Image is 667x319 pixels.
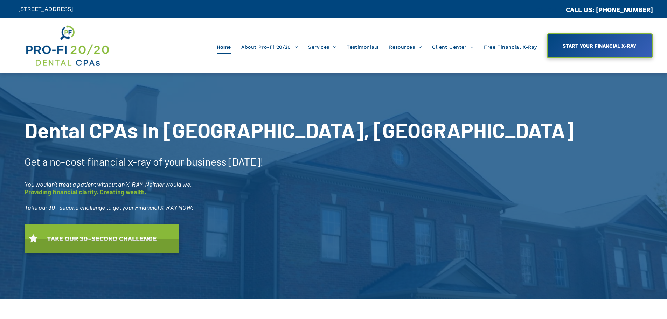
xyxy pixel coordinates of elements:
[547,33,653,58] a: START YOUR FINANCIAL X-RAY
[25,155,48,168] span: Get a
[50,155,151,168] span: no-cost financial x-ray
[18,6,73,12] span: [STREET_ADDRESS]
[25,23,110,68] img: Get Dental CPA Consulting, Bookkeeping, & Bank Loans
[25,203,194,211] span: Take our 30 - second challenge to get your Financial X-RAY NOW!
[236,40,303,54] a: About Pro-Fi 20/20
[566,6,653,13] a: CALL US: [PHONE_NUMBER]
[341,40,384,54] a: Testimonials
[384,40,427,54] a: Resources
[25,180,192,188] span: You wouldn’t treat a patient without an X-RAY. Neither would we.
[560,40,639,52] span: START YOUR FINANCIAL X-RAY
[25,117,574,143] span: Dental CPAs In [GEOGRAPHIC_DATA], [GEOGRAPHIC_DATA]
[479,40,542,54] a: Free Financial X-Ray
[536,7,566,13] span: CA::CALLC
[25,224,179,253] a: TAKE OUR 30-SECOND CHALLENGE
[303,40,341,54] a: Services
[25,188,146,196] span: Providing financial clarity. Creating wealth.
[211,40,236,54] a: Home
[153,155,264,168] span: of your business [DATE]!
[44,231,159,246] span: TAKE OUR 30-SECOND CHALLENGE
[427,40,479,54] a: Client Center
